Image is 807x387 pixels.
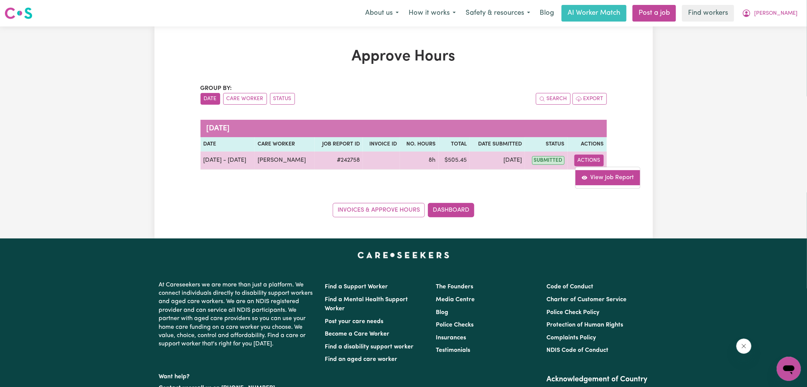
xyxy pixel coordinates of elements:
a: Find a Mental Health Support Worker [325,297,408,312]
span: Need any help? [5,5,46,11]
a: Testimonials [436,347,470,353]
a: Careseekers home page [358,252,449,258]
td: [PERSON_NAME] [255,152,315,170]
th: Care worker [255,137,315,152]
a: Blog [535,5,559,22]
p: Want help? [159,370,316,381]
caption: [DATE] [201,120,607,137]
a: Complaints Policy [546,335,596,341]
span: 8 hours [429,157,436,163]
th: Invoice ID [363,137,400,152]
button: sort invoices by care worker [223,93,267,105]
a: Protection of Human Rights [546,322,623,328]
img: Careseekers logo [5,6,32,20]
a: View job report 242758 [576,170,640,185]
a: Careseekers logo [5,5,32,22]
a: NDIS Code of Conduct [546,347,608,353]
a: Charter of Customer Service [546,297,626,303]
td: [DATE] [470,152,525,170]
a: Police Check Policy [546,310,599,316]
h2: Acknowledgement of Country [546,375,648,384]
a: Invoices & Approve Hours [333,203,425,217]
span: [PERSON_NAME] [754,9,798,18]
th: Job Report ID [315,137,363,152]
h1: Approve Hours [201,48,607,66]
th: Status [525,137,568,152]
a: Find an aged care worker [325,356,398,362]
a: Media Centre [436,297,475,303]
span: submitted [532,156,565,165]
th: Date [201,137,255,152]
div: Actions [575,167,640,189]
td: $ 505.45 [439,152,470,170]
button: My Account [737,5,802,21]
button: Export [572,93,607,105]
button: About us [360,5,404,21]
iframe: Button to launch messaging window [777,357,801,381]
a: Post your care needs [325,319,384,325]
th: No. Hours [400,137,439,152]
iframe: Close message [736,339,751,354]
a: Find workers [682,5,734,22]
button: Safety & resources [461,5,535,21]
a: Post a job [633,5,676,22]
button: sort invoices by paid status [270,93,295,105]
a: Find a disability support worker [325,344,414,350]
a: Find a Support Worker [325,284,388,290]
span: Group by: [201,85,232,91]
button: How it works [404,5,461,21]
a: The Founders [436,284,473,290]
a: Become a Care Worker [325,331,390,337]
td: [DATE] - [DATE] [201,152,255,170]
th: Actions [568,137,607,152]
td: # 242758 [315,152,363,170]
button: sort invoices by date [201,93,220,105]
a: Insurances [436,335,466,341]
a: Code of Conduct [546,284,593,290]
button: Actions [574,155,604,166]
th: Total [439,137,470,152]
a: Dashboard [428,203,474,217]
a: Blog [436,310,448,316]
button: Search [536,93,571,105]
a: AI Worker Match [562,5,626,22]
th: Date Submitted [470,137,525,152]
a: Police Checks [436,322,474,328]
p: At Careseekers we are more than just a platform. We connect individuals directly to disability su... [159,278,316,351]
